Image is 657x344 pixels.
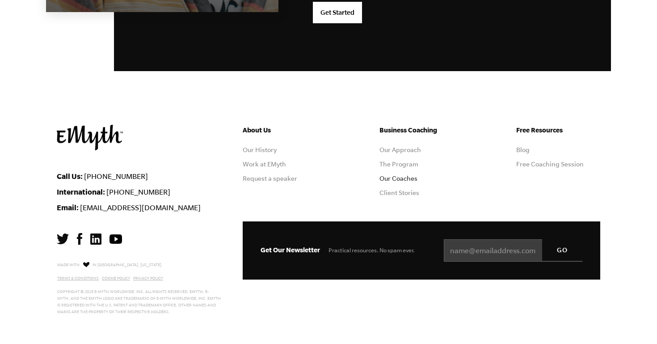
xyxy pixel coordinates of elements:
[106,188,170,196] a: [PHONE_NUMBER]
[243,161,286,168] a: Work at EMyth
[379,125,463,136] h5: Business Coaching
[516,125,600,136] h5: Free Resources
[379,161,418,168] a: The Program
[57,234,69,244] img: Twitter
[57,203,79,212] strong: Email:
[328,247,415,254] span: Practical resources. No spam ever.
[57,187,105,196] strong: International:
[57,260,221,315] p: Made with in [GEOGRAPHIC_DATA], [US_STATE]. Copyright © 2025 E-Myth Worldwide, Inc. All rights re...
[57,172,83,180] strong: Call Us:
[80,204,201,212] a: [EMAIL_ADDRESS][DOMAIN_NAME]
[90,234,101,245] img: LinkedIn
[57,276,99,280] a: Terms & Conditions
[313,2,362,23] a: Get Started
[444,239,582,262] input: name@emailaddress.com
[77,233,82,245] img: Facebook
[243,125,327,136] h5: About Us
[379,189,419,196] a: Client Stories
[516,146,530,153] a: Blog
[243,146,277,153] a: Our History
[102,276,130,280] a: Cookie Policy
[612,301,657,344] iframe: Chat Widget
[516,161,584,168] a: Free Coaching Session
[83,262,89,268] img: Love
[84,172,148,180] a: [PHONE_NUMBER]
[261,246,320,254] span: Get Our Newsletter
[133,276,163,280] a: Privacy Policy
[379,146,421,153] a: Our Approach
[542,239,582,261] input: GO
[109,234,122,244] img: YouTube
[379,175,417,182] a: Our Coaches
[57,125,123,150] img: EMyth
[243,175,297,182] a: Request a speaker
